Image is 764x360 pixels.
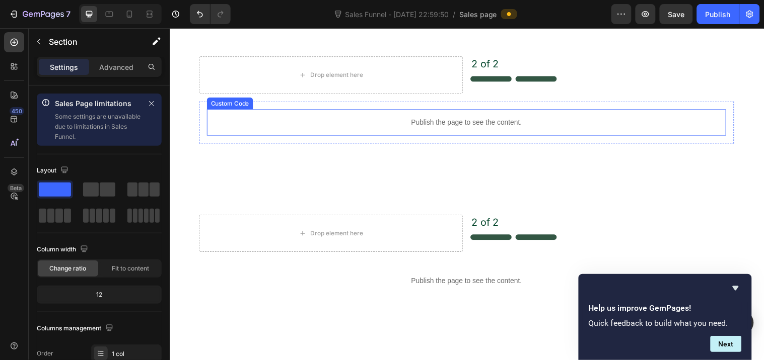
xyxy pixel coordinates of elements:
p: 2 of 2 [307,191,573,204]
button: Save [660,4,693,24]
span: / [453,9,455,20]
p: Publish the page to see the content. [38,251,566,262]
div: Beta [8,184,24,192]
div: Order [37,349,53,358]
span: Change ratio [50,264,87,273]
div: Undo/Redo [190,4,231,24]
span: Sales Funnel - [DATE] 22:59:50 [343,9,451,20]
button: Next question [711,336,742,352]
button: 7 [4,4,75,24]
div: Columns management [37,322,115,335]
p: Advanced [99,62,133,72]
span: Sales page [459,9,497,20]
p: 2 of 2 [307,30,573,43]
button: Hide survey [730,282,742,294]
button: Publish [697,4,739,24]
div: Column width [37,243,90,256]
h2: Help us improve GemPages! [589,302,742,314]
div: Publish [706,9,731,20]
img: gempages_584771060935688792-f67c70ff-5e51-469e-88f1-fb976cc0cfb8.png [306,210,394,215]
p: Quick feedback to build what you need. [589,318,742,328]
div: Custom Code [40,72,83,81]
div: Layout [37,164,71,177]
p: Sales Page limitations [55,98,142,110]
div: 12 [39,288,160,302]
p: 7 [66,8,71,20]
p: Some settings are unavailable due to limitations in Sales Funnel. [55,112,142,142]
div: 450 [10,107,24,115]
div: Drop element here [144,205,197,213]
img: gempages_584771060935688792-f67c70ff-5e51-469e-88f1-fb976cc0cfb8.png [306,49,394,54]
div: 1 col [112,349,159,358]
p: Section [49,36,131,48]
span: Fit to content [112,264,149,273]
p: Publish the page to see the content. [38,91,566,101]
div: Help us improve GemPages! [589,282,742,352]
p: Settings [50,62,78,72]
span: Save [668,10,685,19]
